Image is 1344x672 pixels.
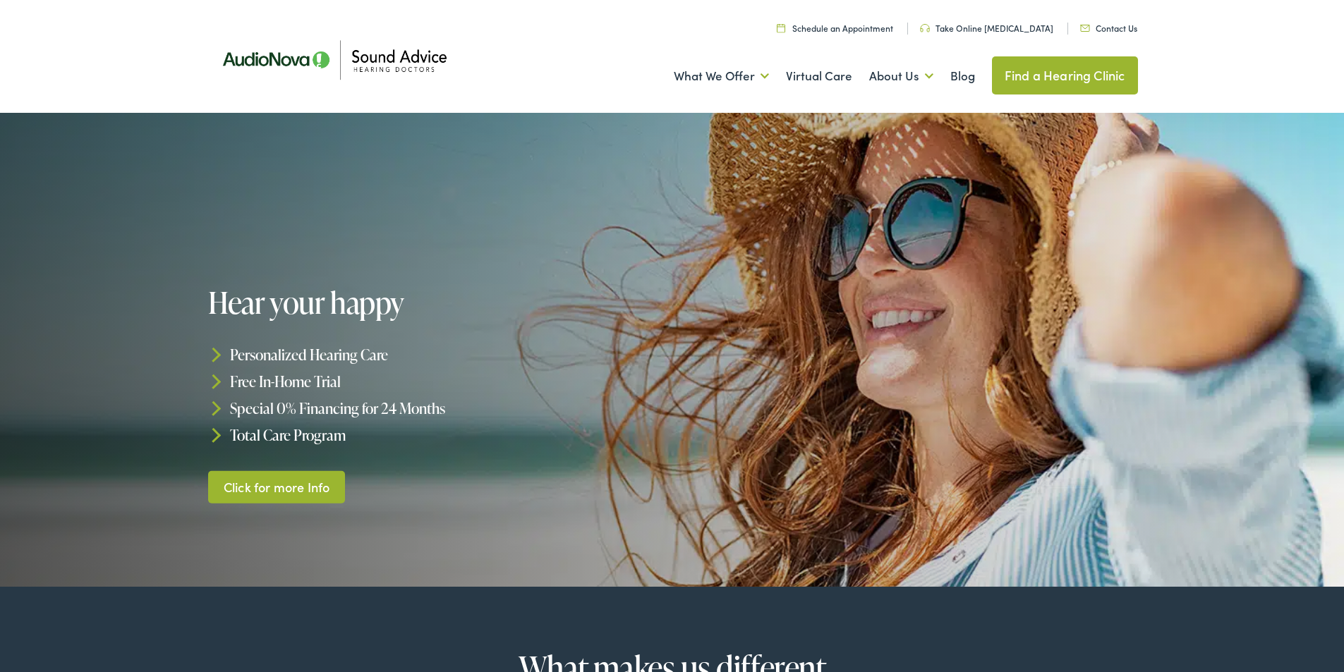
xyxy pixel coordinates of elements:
[1080,22,1137,34] a: Contact Us
[208,368,679,395] li: Free In-Home Trial
[869,50,933,102] a: About Us
[674,50,769,102] a: What We Offer
[920,22,1053,34] a: Take Online [MEDICAL_DATA]
[992,56,1138,94] a: Find a Hearing Clinic
[208,470,345,503] a: Click for more Info
[1080,25,1090,32] img: Icon representing mail communication in a unique green color, indicative of contact or communicat...
[208,341,679,368] li: Personalized Hearing Care
[950,50,975,102] a: Blog
[777,22,893,34] a: Schedule an Appointment
[920,24,930,32] img: Headphone icon in a unique green color, suggesting audio-related services or features.
[208,395,679,422] li: Special 0% Financing for 24 Months
[208,286,637,319] h1: Hear your happy
[208,421,679,448] li: Total Care Program
[777,23,785,32] img: Calendar icon in a unique green color, symbolizing scheduling or date-related features.
[786,50,852,102] a: Virtual Care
